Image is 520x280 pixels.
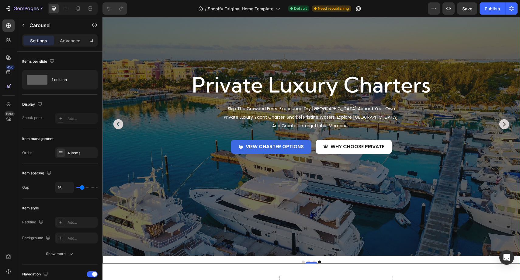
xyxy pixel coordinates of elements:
[22,169,53,177] div: Item spacing
[22,218,45,226] div: Padding
[318,6,349,11] span: Need republishing
[457,2,477,15] button: Save
[205,5,206,12] span: /
[6,65,15,70] div: 450
[199,243,202,247] button: Dot
[170,106,248,112] span: and create unforgettable memories.
[102,2,127,15] div: Undo/Redo
[46,251,74,257] div: Show more
[485,5,500,12] div: Publish
[22,100,43,109] div: Display
[68,220,96,225] div: Add...
[30,37,47,44] p: Settings
[391,96,413,118] button: Carousel Next Arrow
[205,243,208,247] button: Dot
[22,248,98,259] button: Show more
[462,6,472,11] span: Save
[5,111,15,116] div: Beta
[40,5,43,12] p: 7
[143,127,201,133] p: View Charter options
[68,150,96,156] div: 4 items
[22,270,49,278] div: Navigation
[52,73,89,87] div: 1 column
[480,2,505,15] button: Publish
[103,262,138,274] span: 70 Miles
[210,243,213,247] button: Dot
[228,127,282,133] p: why choose private
[22,150,32,156] div: Order
[60,37,81,44] p: Advanced
[22,205,39,211] div: Item style
[208,5,273,12] span: Shopify Original Home Template
[294,6,307,11] span: Default
[22,115,43,121] div: Sneak peek
[68,236,96,241] div: Add...
[121,97,296,103] span: private luxury yacht charter. snorkel pristine waters, explore [GEOGRAPHIC_DATA],
[22,185,29,190] div: Gap
[207,262,261,274] span: 100 Sq Miles
[22,58,56,66] div: Items per slide
[216,243,219,247] button: Dot
[102,17,520,280] iframe: Design area
[22,234,52,242] div: Background
[125,89,293,95] span: skip the crowded ferry. experience dry [GEOGRAPHIC_DATA] aboard your own
[305,262,339,274] span: Private
[55,182,74,193] input: Auto
[29,22,81,29] p: Carousel
[22,136,54,142] div: Item management
[2,2,45,15] button: 7
[499,250,514,265] div: Open Intercom Messenger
